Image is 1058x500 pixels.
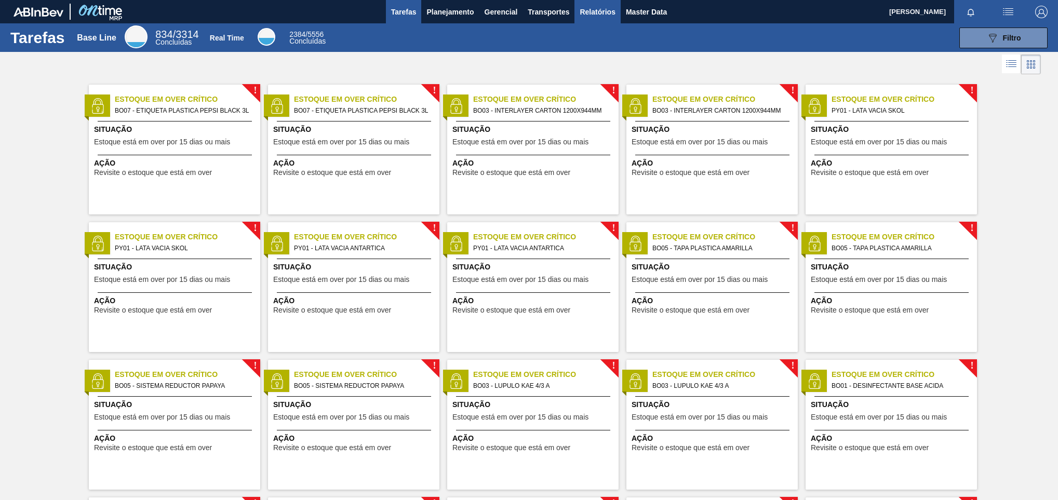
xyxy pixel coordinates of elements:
span: Estoque está em over por 15 dias ou mais [94,138,230,146]
span: Estoque está em over por 15 dias ou mais [452,276,588,283]
span: Revisite o estoque que está em over [452,306,570,314]
span: Estoque em Over Crítico [832,94,977,105]
span: Situação [94,124,258,135]
span: Ação [273,158,437,169]
span: Revisite o estoque que está em over [273,169,391,177]
span: Estoque em Over Crítico [652,232,798,242]
span: PY01 - LATA VACIA ANTARTICA [294,242,431,254]
span: Revisite o estoque que está em over [632,306,749,314]
h1: Tarefas [10,32,65,44]
img: status [627,98,643,114]
span: ! [433,87,436,94]
span: Relatórios [580,6,615,18]
div: Base Line [77,33,116,43]
span: Gerencial [485,6,518,18]
img: status [807,98,822,114]
span: Estoque em Over Crítico [832,232,977,242]
span: ! [791,362,794,370]
span: Situação [94,399,258,410]
span: Revisite o estoque que está em over [94,444,212,452]
span: Estoque está em over por 15 dias ou mais [811,276,947,283]
span: BO03 - INTERLAYER CARTON 1200X944MM [473,105,610,116]
span: PY01 - LATA VACIA SKOL [832,105,969,116]
span: / 5556 [289,30,324,38]
img: TNhmsLtSVTkK8tSr43FrP2fwEKptu5GPRR3wAAAABJRU5ErkJggg== [14,7,63,17]
span: Estoque está em over por 15 dias ou mais [632,138,768,146]
span: Estoque em Over Crítico [115,94,260,105]
span: Ação [811,433,974,444]
span: Estoque em Over Crítico [832,369,977,380]
span: Ação [273,433,437,444]
img: status [269,236,285,251]
span: Estoque em Over Crítico [473,94,619,105]
span: Situação [273,262,437,273]
div: Real Time [258,28,275,46]
span: Ação [452,295,616,306]
span: Ação [811,295,974,306]
img: status [448,98,464,114]
span: Ação [811,158,974,169]
span: Ação [452,433,616,444]
span: Estoque em Over Crítico [115,369,260,380]
span: Revisite o estoque que está em over [273,444,391,452]
span: Revisite o estoque que está em over [452,444,570,452]
span: ! [612,87,615,94]
span: Situação [811,399,974,410]
span: BO07 - ETIQUETA PLASTICA PEPSI BLACK 3L [294,105,431,116]
span: Revisite o estoque que está em over [811,306,929,314]
img: status [448,236,464,251]
span: ! [970,87,973,94]
span: Estoque em Over Crítico [294,94,439,105]
span: Estoque está em over por 15 dias ou mais [632,413,768,421]
img: status [807,373,822,389]
img: status [627,373,643,389]
span: ! [253,87,257,94]
span: BO05 - TAPA PLASTICA AMARILLA [652,242,789,254]
span: Situação [632,399,795,410]
span: 834 [155,29,172,40]
span: BO05 - TAPA PLASTICA AMARILLA [832,242,969,254]
div: Base Line [155,30,198,46]
span: Ação [632,433,795,444]
span: Situação [632,262,795,273]
img: status [90,373,105,389]
span: Ação [452,158,616,169]
span: ! [433,224,436,232]
span: Revisite o estoque que está em over [273,306,391,314]
span: Revisite o estoque que está em over [94,169,212,177]
span: Ação [632,295,795,306]
span: Situação [273,399,437,410]
span: BO03 - INTERLAYER CARTON 1200X944MM [652,105,789,116]
span: Estoque em Over Crítico [294,232,439,242]
span: Filtro [1003,34,1021,42]
span: Ação [273,295,437,306]
span: Situação [811,124,974,135]
span: / 3314 [155,29,198,40]
span: Estoque está em over por 15 dias ou mais [811,138,947,146]
div: Real Time [289,31,326,45]
span: Situação [94,262,258,273]
span: Ação [632,158,795,169]
span: BO03 - LUPULO KAE 4/3 A [473,380,610,391]
span: Estoque em Over Crítico [115,232,260,242]
span: Situação [811,262,974,273]
span: Estoque em Over Crítico [652,94,798,105]
span: PY01 - LATA VACIA ANTARTICA [473,242,610,254]
img: Logout [1035,6,1048,18]
span: Estoque está em over por 15 dias ou mais [452,413,588,421]
span: Estoque em Over Crítico [294,369,439,380]
img: status [807,236,822,251]
span: Estoque está em over por 15 dias ou mais [632,276,768,283]
span: BO05 - SISTEMA REDUCTOR PAPAYA [115,380,252,391]
span: Estoque está em over por 15 dias ou mais [273,138,409,146]
span: Ação [94,295,258,306]
div: Real Time [210,34,244,42]
span: Estoque em Over Crítico [473,369,619,380]
span: BO03 - LUPULO KAE 4/3 A [652,380,789,391]
span: Tarefas [391,6,417,18]
span: Estoque está em over por 15 dias ou mais [452,138,588,146]
span: Ação [94,433,258,444]
img: status [269,373,285,389]
span: PY01 - LATA VACIA SKOL [115,242,252,254]
span: Master Data [626,6,667,18]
